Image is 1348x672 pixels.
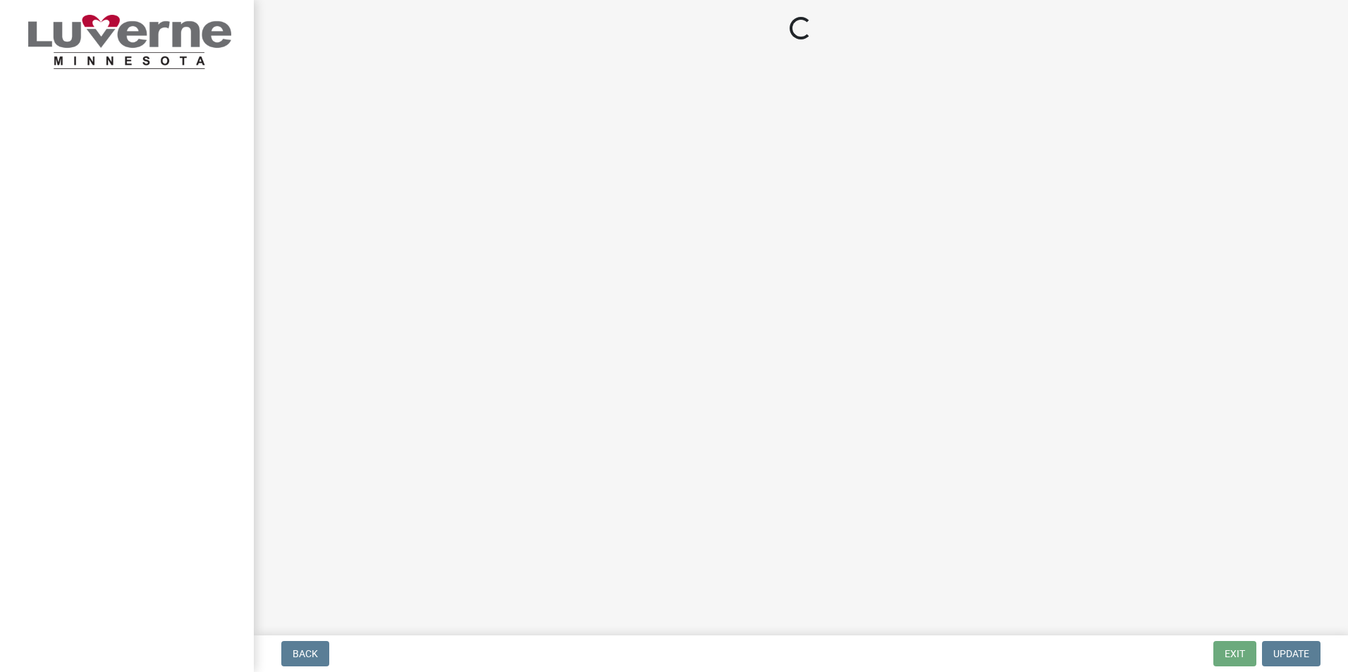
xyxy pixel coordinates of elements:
img: City of Luverne, Minnesota [28,15,231,69]
span: Update [1273,648,1309,659]
span: Back [293,648,318,659]
button: Exit [1213,641,1256,666]
button: Back [281,641,329,666]
button: Update [1262,641,1321,666]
